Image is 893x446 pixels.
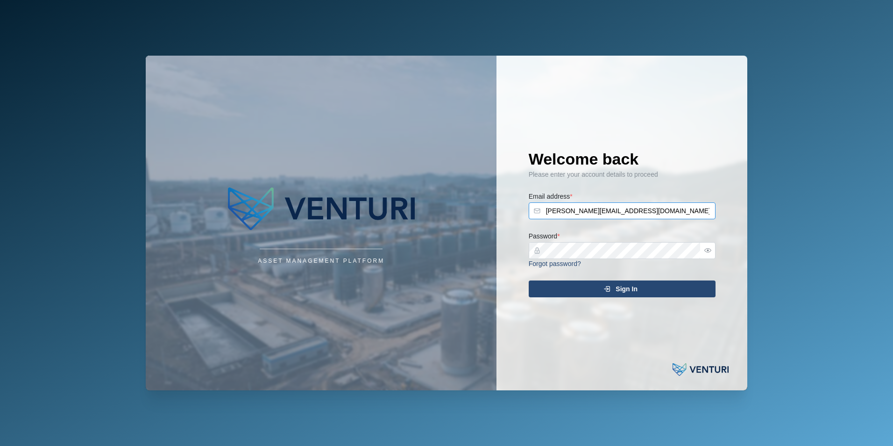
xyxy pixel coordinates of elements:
[529,149,716,169] h1: Welcome back
[529,202,716,219] input: Enter your email
[258,257,384,266] div: Asset Management Platform
[529,170,716,180] div: Please enter your account details to proceed
[228,180,415,237] img: Company Logo
[529,260,581,267] a: Forgot password?
[673,360,729,379] img: Powered by: Venturi
[616,281,638,297] span: Sign In
[529,192,573,202] label: Email address
[529,281,716,297] button: Sign In
[529,231,560,242] label: Password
